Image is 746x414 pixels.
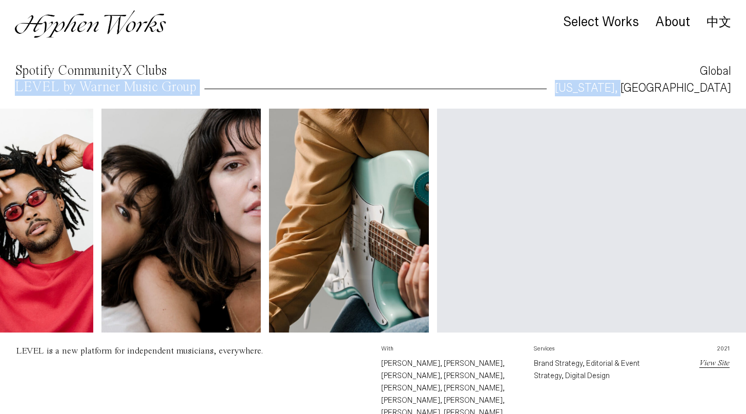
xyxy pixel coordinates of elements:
img: Hyphen Works [15,10,166,38]
a: 中文 [707,16,731,28]
div: [US_STATE], [GEOGRAPHIC_DATA] [555,80,731,96]
a: About [655,17,690,28]
div: Select Works [563,15,639,29]
div: About [655,15,690,29]
img: 04afe965-357a-49f6-b63a-e04f5a5a2770_48-hyphen-works.jpg [269,109,429,333]
div: Global [700,63,731,79]
div: Spotify CommunityX Clubs [15,64,167,78]
p: With [381,345,517,357]
a: Select Works [563,17,639,28]
div: LEVEL by Warner Music Group [15,80,196,94]
a: View Site [699,359,730,367]
p: Services [534,345,670,357]
p: 2021 [686,345,730,357]
img: 1331a89e-f463-4ba4-b830-2a99f878a646_50-hyphen-works.jpg [101,109,261,333]
p: Brand Strategy, Editorial & Event Strategy, Digital Design [534,357,670,382]
div: LEVEL is a new platform for independent musicians, everywhere. [16,346,263,356]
